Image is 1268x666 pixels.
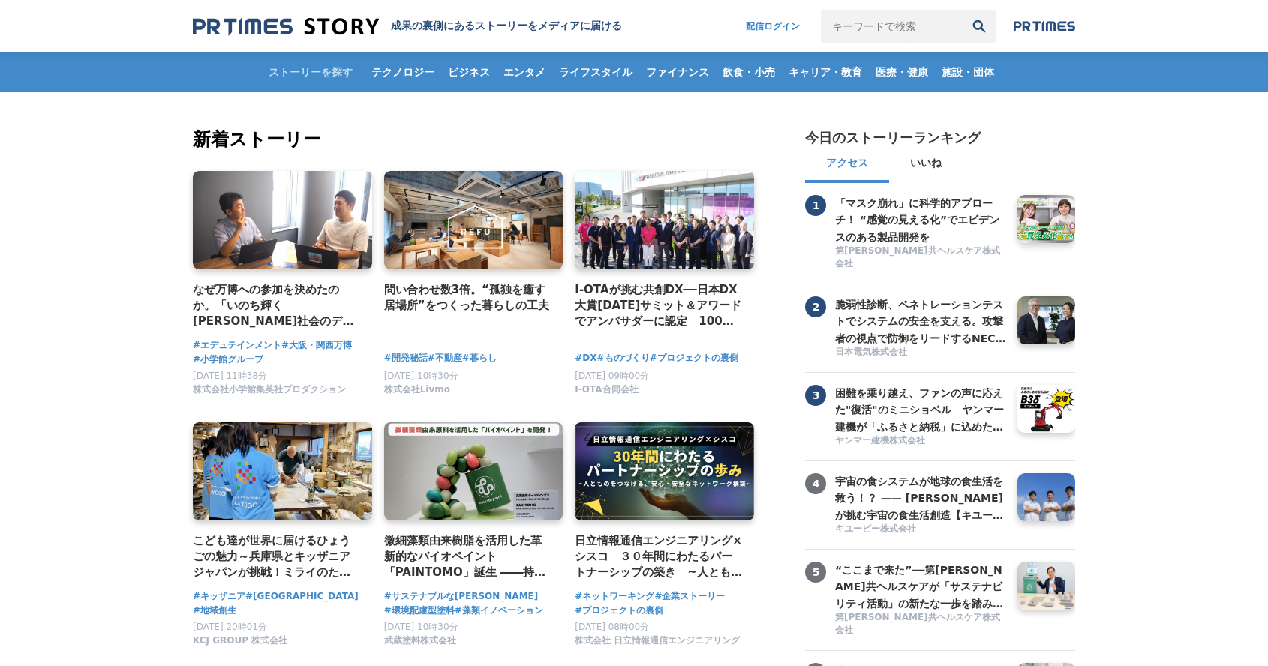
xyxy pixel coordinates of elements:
span: [DATE] 10時30分 [384,370,458,381]
a: 宇宙の食システムが地球の食生活を救う！？ —— [PERSON_NAME]が挑む宇宙の食生活創造【キユーピー ミライ研究員】 [835,473,1006,521]
span: #藻類イノベーション [455,604,543,618]
a: 問い合わせ数3倍。“孤独を癒す居場所”をつくった暮らしの工夫 [384,281,551,314]
span: I-OTA合同会社 [575,383,638,396]
span: KCJ GROUP 株式会社 [193,634,287,647]
span: 2 [805,296,826,317]
a: ファイナンス [640,52,715,91]
a: 施設・団体 [936,52,1000,91]
a: ビジネス [442,52,496,91]
span: ライフスタイル [553,65,639,79]
a: 「マスク崩れ」に科学的アプローチ！ “感覚の見える化”でエビデンスのある製品開発を [835,195,1006,243]
a: 微細藻類由来樹脂を活用した革新的なバイオペイント「PAINTOMO」誕生 ――持続可能な[PERSON_NAME]を描く、武蔵塗料の挑戦 [384,532,551,581]
span: 3 [805,385,826,406]
a: #大阪・関西万博 [281,338,352,352]
a: 脆弱性診断、ペネトレーションテストでシステムの安全を支える。攻撃者の視点で防御をリードするNECの「リスクハンティングチーム」 [835,296,1006,344]
a: 第[PERSON_NAME]共ヘルスケア株式会社 [835,244,1006,271]
a: #プロジェクトの裏側 [575,604,663,618]
a: KCJ GROUP 株式会社 [193,639,287,649]
span: 1 [805,195,826,216]
a: なぜ万博への参加を決めたのか。「いのち輝く[PERSON_NAME]社会のデザイン」の実現に向けて、エデュテインメントの可能性を追求するプロジェクト。 [193,281,360,330]
h3: 「マスク崩れ」に科学的アプローチ！ “感覚の見える化”でエビデンスのある製品開発を [835,195,1006,245]
a: 武蔵塗料株式会社 [384,639,456,649]
a: 日立情報通信エンジニアリング×シスコ ３０年間にわたるパートナーシップの築き ~人とものをつなげる、安心・安全なネットワーク構築~ [575,532,742,581]
span: [DATE] 20時01分 [193,622,267,632]
a: #開発秘話 [384,351,428,365]
a: 第[PERSON_NAME]共ヘルスケア株式会社 [835,611,1006,638]
a: #地域創生 [193,604,236,618]
a: #小学館グループ [193,352,263,367]
span: 4 [805,473,826,494]
a: “ここまで来た”──第[PERSON_NAME]共ヘルスケアが「サステナビリティ活動」の新たな一歩を踏み出すまでの舞台裏 [835,562,1006,610]
a: キャリア・教育 [783,52,868,91]
span: 株式会社Livmo [384,383,450,396]
a: #環境配慮型塗料 [384,604,455,618]
span: [DATE] 10時30分 [384,622,458,632]
a: 困難を乗り越え、ファンの声に応えた"復活"のミニショベル ヤンマー建機が「ふるさと納税」に込めた、ものづくりへの誇りと地域への想い [835,385,1006,433]
span: 医療・健康 [870,65,934,79]
span: 日本電気株式会社 [835,346,907,358]
input: キーワードで検索 [821,10,963,43]
span: [DATE] 09時00分 [575,370,649,381]
span: 施設・団体 [936,65,1000,79]
span: 飲食・小売 [717,65,781,79]
span: エンタメ [497,65,551,79]
button: いいね [889,147,963,183]
span: #サステナブルな[PERSON_NAME] [384,589,539,604]
a: I-OTA合同会社 [575,388,638,398]
a: ライフスタイル [553,52,639,91]
span: 第[PERSON_NAME]共ヘルスケア株式会社 [835,611,1006,637]
a: 医療・健康 [870,52,934,91]
span: [DATE] 08時00分 [575,622,649,632]
a: 株式会社 日立情報通信エンジニアリング [575,639,740,649]
a: 日本電気株式会社 [835,346,1006,360]
a: 成果の裏側にあるストーリーをメディアに届ける 成果の裏側にあるストーリーをメディアに届ける [193,16,622,37]
span: ヤンマー建機株式会社 [835,434,925,447]
a: 株式会社Livmo [384,388,450,398]
a: こども達が世界に届けるひょうごの魅力～兵庫県とキッザニア ジャパンが挑戦！ミライのためにできること～ [193,532,360,581]
a: #暮らし [462,351,497,365]
img: 成果の裏側にあるストーリーをメディアに届ける [193,16,379,37]
h3: 困難を乗り越え、ファンの声に応えた"復活"のミニショベル ヤンマー建機が「ふるさと納税」に込めた、ものづくりへの誇りと地域への想い [835,385,1006,435]
a: #不動産 [428,351,462,365]
img: prtimes [1014,20,1075,32]
span: ビジネス [442,65,496,79]
a: テクノロジー [365,52,440,91]
a: I-OTAが挑む共創DX──日本DX大賞[DATE]サミット＆アワードでアンバサダーに認定 100社連携で拓く“共感される製造業DX”の新たな地平 [575,281,742,330]
a: #キッザニア [193,589,245,604]
span: テクノロジー [365,65,440,79]
a: 配信ログイン [731,10,815,43]
span: キャリア・教育 [783,65,868,79]
a: #DX [575,351,596,365]
span: 第[PERSON_NAME]共ヘルスケア株式会社 [835,244,1006,270]
a: #エデュテインメント [193,338,281,352]
h1: 成果の裏側にあるストーリーをメディアに届ける [391,19,622,33]
a: #ものづくり [597,351,650,365]
a: キユーピー株式会社 [835,523,1006,537]
a: #[GEOGRAPHIC_DATA] [245,589,359,604]
span: ファイナンス [640,65,715,79]
span: 5 [805,562,826,583]
span: 武蔵塗料株式会社 [384,634,456,647]
h2: 新着ストーリー [193,126,757,153]
h3: “ここまで来た”──第[PERSON_NAME]共ヘルスケアが「サステナビリティ活動」の新たな一歩を踏み出すまでの舞台裏 [835,562,1006,612]
a: #企業ストーリー [654,589,725,604]
a: #プロジェクトの裏側 [650,351,738,365]
a: ヤンマー建機株式会社 [835,434,1006,448]
a: 飲食・小売 [717,52,781,91]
